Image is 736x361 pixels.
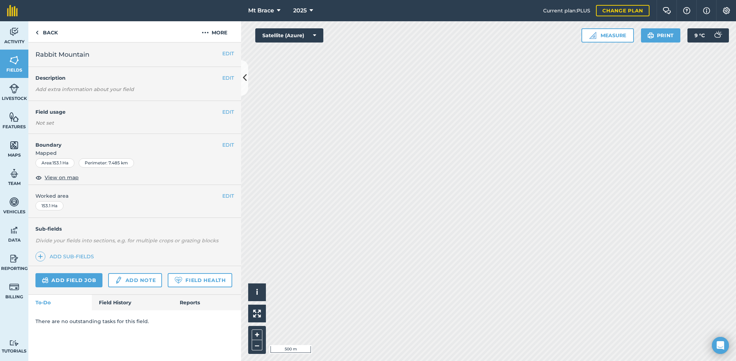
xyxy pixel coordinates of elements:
[28,149,241,157] span: Mapped
[9,340,19,346] img: svg+xml;base64,PD94bWwgdmVyc2lvbj0iMS4wIiBlbmNvZGluZz0idXRmLTgiPz4KPCEtLSBHZW5lcmF0b3I6IEFkb2JlIE...
[35,158,74,168] div: Area : 153.1 Ha
[9,168,19,179] img: svg+xml;base64,PD94bWwgdmVyc2lvbj0iMS4wIiBlbmNvZGluZz0idXRmLTgiPz4KPCEtLSBHZW5lcmF0b3I6IEFkb2JlIE...
[35,119,234,126] div: Not set
[647,31,654,40] img: svg+xml;base64,PHN2ZyB4bWxucz0iaHR0cDovL3d3dy53My5vcmcvMjAwMC9zdmciIHdpZHRoPSIxOSIgaGVpZ2h0PSIyNC...
[703,6,710,15] img: svg+xml;base64,PHN2ZyB4bWxucz0iaHR0cDovL3d3dy53My5vcmcvMjAwMC9zdmciIHdpZHRoPSIxNyIgaGVpZ2h0PSIxNy...
[9,225,19,236] img: svg+xml;base64,PD94bWwgdmVyc2lvbj0iMS4wIiBlbmNvZGluZz0idXRmLTgiPz4KPCEtLSBHZW5lcmF0b3I6IEFkb2JlIE...
[79,158,134,168] div: Perimeter : 7.485 km
[115,276,122,284] img: svg+xml;base64,PD94bWwgdmVyc2lvbj0iMS4wIiBlbmNvZGluZz0idXRmLTgiPz4KPCEtLSBHZW5lcmF0b3I6IEFkb2JlIE...
[28,225,241,233] h4: Sub-fields
[222,141,234,149] button: EDIT
[202,28,209,37] img: svg+xml;base64,PHN2ZyB4bWxucz0iaHR0cDovL3d3dy53My5vcmcvMjAwMC9zdmciIHdpZHRoPSIyMCIgaGVpZ2h0PSIyNC...
[28,21,65,42] a: Back
[710,28,725,43] img: svg+xml;base64,PD94bWwgdmVyc2lvbj0iMS4wIiBlbmNvZGluZz0idXRmLTgiPz4KPCEtLSBHZW5lcmF0b3I6IEFkb2JlIE...
[9,55,19,66] img: svg+xml;base64,PHN2ZyB4bWxucz0iaHR0cDovL3d3dy53My5vcmcvMjAwMC9zdmciIHdpZHRoPSI1NiIgaGVpZ2h0PSI2MC...
[35,74,234,82] h4: Description
[45,174,79,181] span: View on map
[168,273,232,287] a: Field Health
[38,252,43,261] img: svg+xml;base64,PHN2ZyB4bWxucz0iaHR0cDovL3d3dy53My5vcmcvMjAwMC9zdmciIHdpZHRoPSIxNCIgaGVpZ2h0PSIyNC...
[641,28,681,43] button: Print
[35,173,42,182] img: svg+xml;base64,PHN2ZyB4bWxucz0iaHR0cDovL3d3dy53My5vcmcvMjAwMC9zdmciIHdpZHRoPSIxOCIgaGVpZ2h0PSIyNC...
[35,108,222,116] h4: Field usage
[293,6,307,15] span: 2025
[252,329,262,340] button: +
[248,6,274,15] span: Mt Brace
[9,253,19,264] img: svg+xml;base64,PD94bWwgdmVyc2lvbj0iMS4wIiBlbmNvZGluZz0idXRmLTgiPz4KPCEtLSBHZW5lcmF0b3I6IEFkb2JlIE...
[222,74,234,82] button: EDIT
[589,32,596,39] img: Ruler icon
[35,252,97,261] a: Add sub-fields
[35,86,134,92] em: Add extra information about your field
[28,295,92,310] a: To-Do
[42,276,49,284] img: svg+xml;base64,PD94bWwgdmVyc2lvbj0iMS4wIiBlbmNvZGluZz0idXRmLTgiPz4KPCEtLSBHZW5lcmF0b3I6IEFkb2JlIE...
[256,288,258,297] span: i
[188,21,241,42] button: More
[248,283,266,301] button: i
[255,28,323,43] button: Satellite (Azure)
[108,273,162,287] a: Add note
[222,50,234,57] button: EDIT
[35,317,234,325] p: There are no outstanding tasks for this field.
[722,7,731,14] img: A cog icon
[682,7,691,14] img: A question mark icon
[663,7,671,14] img: Two speech bubbles overlapping with the left bubble in the forefront
[9,140,19,151] img: svg+xml;base64,PHN2ZyB4bWxucz0iaHR0cDovL3d3dy53My5vcmcvMjAwMC9zdmciIHdpZHRoPSI1NiIgaGVpZ2h0PSI2MC...
[35,273,102,287] a: Add field job
[35,237,218,244] em: Divide your fields into sections, e.g. for multiple crops or grazing blocks
[222,192,234,200] button: EDIT
[695,28,705,43] span: 9 ° C
[687,28,729,43] button: 9 °C
[173,295,241,310] a: Reports
[28,134,222,149] h4: Boundary
[222,108,234,116] button: EDIT
[581,28,634,43] button: Measure
[9,282,19,292] img: svg+xml;base64,PD94bWwgdmVyc2lvbj0iMS4wIiBlbmNvZGluZz0idXRmLTgiPz4KPCEtLSBHZW5lcmF0b3I6IEFkb2JlIE...
[35,173,79,182] button: View on map
[35,192,234,200] span: Worked area
[253,310,261,317] img: Four arrows, one pointing top left, one top right, one bottom right and the last bottom left
[9,112,19,122] img: svg+xml;base64,PHN2ZyB4bWxucz0iaHR0cDovL3d3dy53My5vcmcvMjAwMC9zdmciIHdpZHRoPSI1NiIgaGVpZ2h0PSI2MC...
[252,340,262,350] button: –
[543,7,590,15] span: Current plan : PLUS
[712,337,729,354] div: Open Intercom Messenger
[7,5,18,16] img: fieldmargin Logo
[9,83,19,94] img: svg+xml;base64,PD94bWwgdmVyc2lvbj0iMS4wIiBlbmNvZGluZz0idXRmLTgiPz4KPCEtLSBHZW5lcmF0b3I6IEFkb2JlIE...
[35,201,63,210] div: 153.1 Ha
[35,28,39,37] img: svg+xml;base64,PHN2ZyB4bWxucz0iaHR0cDovL3d3dy53My5vcmcvMjAwMC9zdmciIHdpZHRoPSI5IiBoZWlnaHQ9IjI0Ii...
[35,50,89,60] span: Rabbit Mountain
[9,197,19,207] img: svg+xml;base64,PD94bWwgdmVyc2lvbj0iMS4wIiBlbmNvZGluZz0idXRmLTgiPz4KPCEtLSBHZW5lcmF0b3I6IEFkb2JlIE...
[596,5,649,16] a: Change plan
[92,295,172,310] a: Field History
[9,27,19,37] img: svg+xml;base64,PD94bWwgdmVyc2lvbj0iMS4wIiBlbmNvZGluZz0idXRmLTgiPz4KPCEtLSBHZW5lcmF0b3I6IEFkb2JlIE...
